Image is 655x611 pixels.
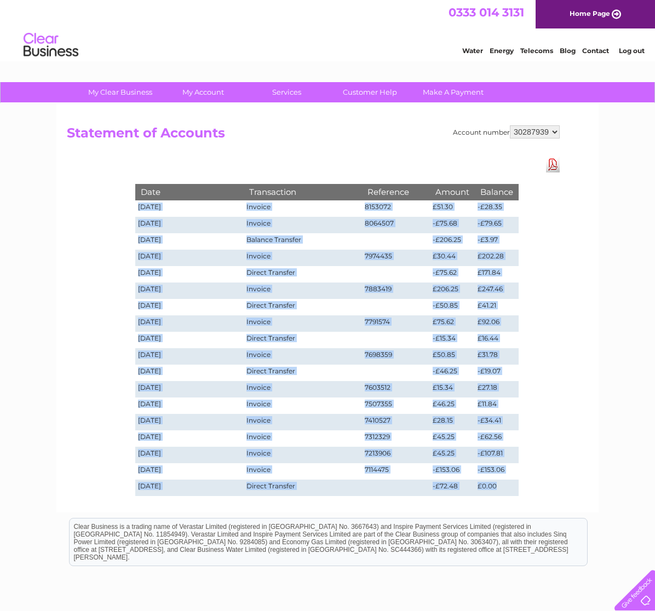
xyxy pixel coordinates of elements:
[546,157,560,172] a: Download Pdf
[244,250,362,266] td: Invoice
[70,6,587,53] div: Clear Business is a trading name of Verastar Limited (registered in [GEOGRAPHIC_DATA] No. 3667643...
[135,480,244,496] td: [DATE]
[475,315,519,332] td: £92.06
[430,447,475,463] td: £45.25
[244,414,362,430] td: Invoice
[362,430,430,447] td: 7312329
[475,365,519,381] td: -£19.07
[408,82,498,102] a: Make A Payment
[475,299,519,315] td: £41.21
[244,315,362,332] td: Invoice
[430,414,475,430] td: £28.15
[135,365,244,381] td: [DATE]
[475,447,519,463] td: -£107.81
[362,250,430,266] td: 7974435
[244,480,362,496] td: Direct Transfer
[430,315,475,332] td: £75.62
[135,200,244,217] td: [DATE]
[475,397,519,414] td: £11.84
[430,283,475,299] td: £206.25
[135,348,244,365] td: [DATE]
[362,381,430,397] td: 7603512
[244,266,362,283] td: Direct Transfer
[449,5,524,19] a: 0333 014 3131
[362,463,430,480] td: 7114475
[430,348,475,365] td: £50.85
[158,82,249,102] a: My Account
[135,430,244,447] td: [DATE]
[244,233,362,250] td: Balance Transfer
[475,184,519,200] th: Balance
[135,447,244,463] td: [DATE]
[244,348,362,365] td: Invoice
[244,332,362,348] td: Direct Transfer
[362,348,430,365] td: 7698359
[244,430,362,447] td: Invoice
[362,200,430,217] td: 8153072
[135,315,244,332] td: [DATE]
[475,250,519,266] td: £202.28
[582,47,609,55] a: Contact
[362,217,430,233] td: 8064507
[430,381,475,397] td: £15.34
[362,397,430,414] td: 7507355
[475,480,519,496] td: £0.00
[430,365,475,381] td: -£46.25
[430,250,475,266] td: £30.44
[244,283,362,299] td: Invoice
[67,125,560,146] h2: Statement of Accounts
[475,430,519,447] td: -£62.56
[560,47,576,55] a: Blog
[23,28,79,62] img: logo.png
[430,430,475,447] td: £45.25
[430,463,475,480] td: -£153.06
[430,480,475,496] td: -£72.48
[362,414,430,430] td: 7410527
[244,200,362,217] td: Invoice
[475,217,519,233] td: -£79.65
[135,332,244,348] td: [DATE]
[135,283,244,299] td: [DATE]
[244,299,362,315] td: Direct Transfer
[135,299,244,315] td: [DATE]
[475,266,519,283] td: £171.84
[135,233,244,250] td: [DATE]
[135,266,244,283] td: [DATE]
[475,414,519,430] td: -£34.41
[244,184,362,200] th: Transaction
[475,463,519,480] td: -£153.06
[362,184,430,200] th: Reference
[362,447,430,463] td: 7213906
[619,47,645,55] a: Log out
[430,200,475,217] td: £51.30
[362,315,430,332] td: 7791574
[244,365,362,381] td: Direct Transfer
[490,47,514,55] a: Energy
[430,233,475,250] td: -£206.25
[430,397,475,414] td: £46.25
[430,332,475,348] td: -£15.34
[430,299,475,315] td: -£50.85
[244,447,362,463] td: Invoice
[475,200,519,217] td: -£28.35
[135,250,244,266] td: [DATE]
[75,82,165,102] a: My Clear Business
[462,47,483,55] a: Water
[430,217,475,233] td: -£75.68
[135,184,244,200] th: Date
[135,414,244,430] td: [DATE]
[135,463,244,480] td: [DATE]
[135,381,244,397] td: [DATE]
[135,217,244,233] td: [DATE]
[242,82,332,102] a: Services
[430,266,475,283] td: -£75.62
[475,233,519,250] td: -£3.97
[244,217,362,233] td: Invoice
[475,381,519,397] td: £27.18
[135,397,244,414] td: [DATE]
[453,125,560,139] div: Account number
[244,397,362,414] td: Invoice
[430,184,475,200] th: Amount
[475,332,519,348] td: £16.44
